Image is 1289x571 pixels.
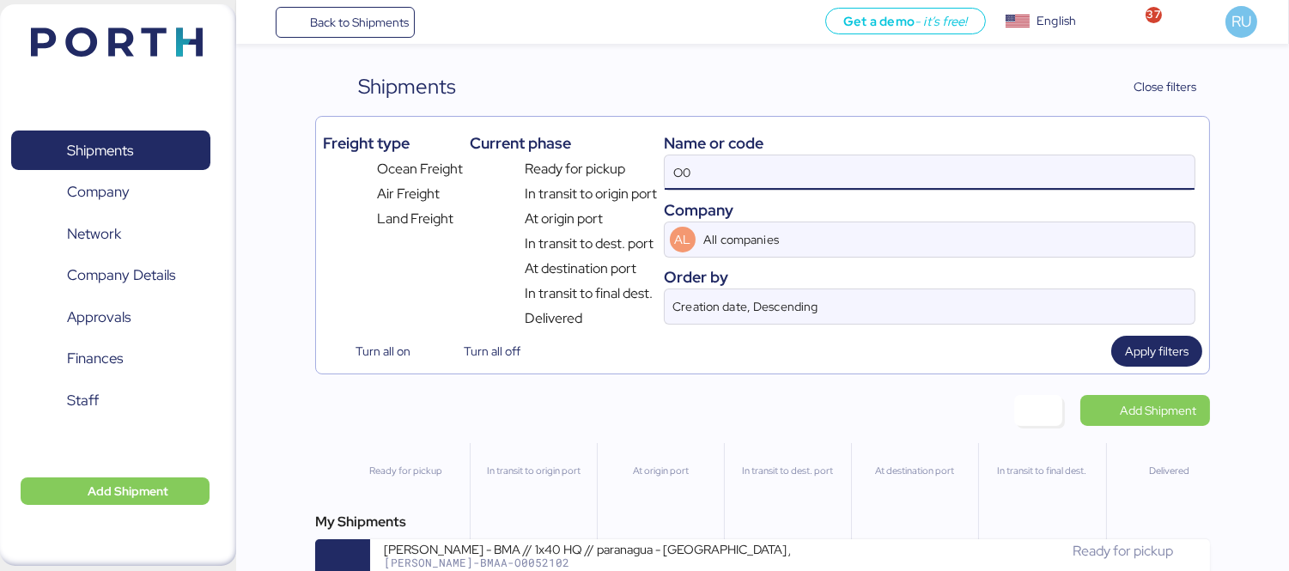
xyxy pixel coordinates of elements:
div: At destination port [859,464,970,478]
div: In transit to origin port [477,464,589,478]
span: Ocean Freight [377,159,463,179]
span: Delivered [525,308,582,329]
span: Ready for pickup [525,159,625,179]
span: Add Shipment [88,481,168,501]
a: Add Shipment [1080,395,1210,426]
div: Company [664,198,1195,222]
a: Shipments [11,131,210,170]
span: At origin port [525,209,603,229]
span: Air Freight [377,184,440,204]
a: Approvals [11,297,210,337]
span: Land Freight [377,209,453,229]
a: Staff [11,380,210,420]
span: Company Details [67,263,175,288]
button: Close filters [1098,71,1210,102]
div: English [1037,12,1076,30]
a: Back to Shipments [276,7,416,38]
span: Staff [67,388,99,413]
span: Company [67,179,130,204]
div: Order by [664,265,1195,289]
span: Ready for pickup [1073,542,1173,560]
div: My Shipments [315,512,1210,532]
span: Approvals [67,305,131,330]
button: Apply filters [1111,336,1202,367]
span: Shipments [67,138,133,163]
input: AL [701,222,1146,257]
span: Finances [67,346,123,371]
div: [PERSON_NAME] - BMA // 1x40 HQ // paranagua - [GEOGRAPHIC_DATA] // MBL: PENDIENTE- HBL: ADME25577... [384,541,790,556]
span: Turn all on [356,341,410,361]
button: Turn all off [431,336,534,367]
div: Name or code [664,131,1195,155]
span: Close filters [1134,76,1196,97]
span: In transit to origin port [525,184,657,204]
div: Freight type [323,131,463,155]
div: Ready for pickup [350,464,462,478]
div: Delivered [1114,464,1225,478]
span: At destination port [525,258,636,279]
span: In transit to final dest. [525,283,653,304]
span: RU [1231,10,1251,33]
a: Network [11,214,210,253]
span: Add Shipment [1120,400,1196,421]
div: At origin port [605,464,716,478]
button: Add Shipment [21,477,210,505]
span: AL [674,230,690,249]
div: [PERSON_NAME]-BMAA-O0052102 [384,556,790,568]
div: Shipments [358,71,456,102]
div: In transit to dest. port [732,464,843,478]
a: Finances [11,339,210,379]
span: Network [67,222,121,246]
span: In transit to dest. port [525,234,654,254]
span: Turn all off [464,341,520,361]
button: Menu [246,8,276,37]
a: Company [11,173,210,212]
button: Turn all on [323,336,424,367]
span: Apply filters [1125,341,1189,361]
div: In transit to final dest. [986,464,1097,478]
a: Company Details [11,256,210,295]
div: Current phase [470,131,656,155]
span: Back to Shipments [310,12,409,33]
